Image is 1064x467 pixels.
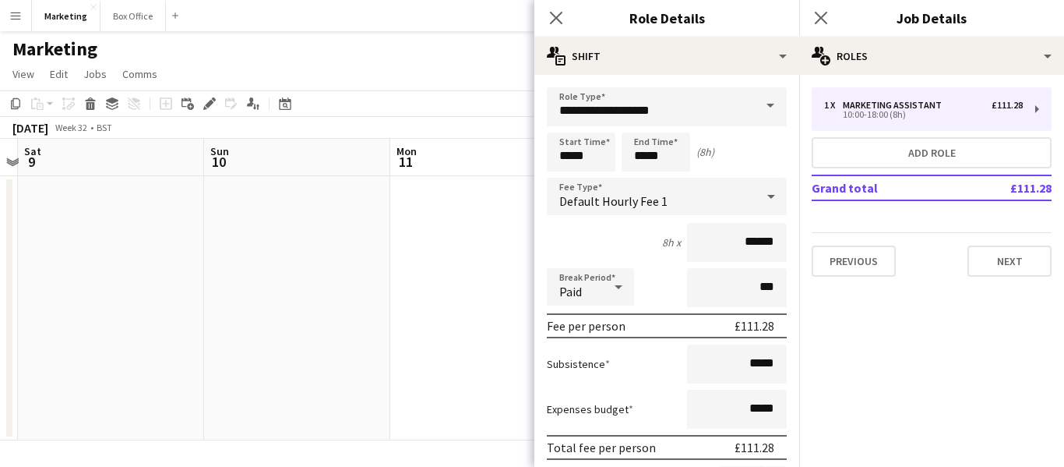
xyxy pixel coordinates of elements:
[394,153,417,171] span: 11
[534,37,799,75] div: Shift
[967,246,1052,277] button: Next
[77,64,113,84] a: Jobs
[547,357,610,371] label: Subsistence
[24,144,41,158] span: Sat
[12,37,97,61] h1: Marketing
[547,440,656,455] div: Total fee per person
[6,64,41,84] a: View
[210,144,229,158] span: Sun
[559,193,668,209] span: Default Hourly Fee 1
[662,235,681,249] div: 8h x
[735,318,774,334] div: £111.28
[100,1,166,31] button: Box Office
[116,64,164,84] a: Comms
[843,100,948,111] div: Marketing Assistant
[97,122,112,133] div: BST
[122,67,157,81] span: Comms
[559,284,582,299] span: Paid
[12,67,34,81] span: View
[22,153,41,171] span: 9
[812,137,1052,168] button: Add role
[992,100,1023,111] div: £111.28
[12,120,48,136] div: [DATE]
[396,144,417,158] span: Mon
[824,100,843,111] div: 1 x
[44,64,74,84] a: Edit
[735,440,774,455] div: £111.28
[696,145,714,159] div: (8h)
[959,175,1052,200] td: £111.28
[50,67,68,81] span: Edit
[812,246,896,277] button: Previous
[824,111,1023,119] div: 10:00-18:00 (8h)
[208,153,229,171] span: 10
[534,8,799,28] h3: Role Details
[812,175,959,200] td: Grand total
[83,67,107,81] span: Jobs
[51,122,90,133] span: Week 32
[32,1,100,31] button: Marketing
[799,37,1064,75] div: Roles
[547,402,633,416] label: Expenses budget
[547,318,625,334] div: Fee per person
[799,8,1064,28] h3: Job Details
